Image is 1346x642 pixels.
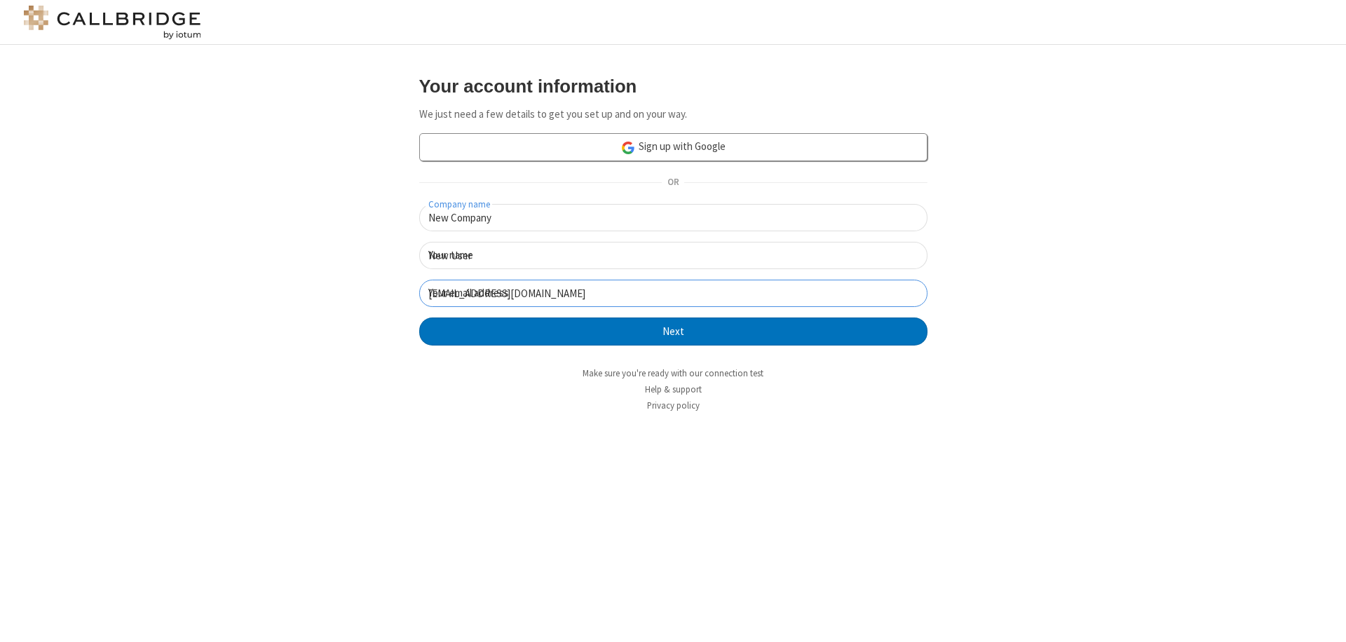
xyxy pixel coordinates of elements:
[419,133,927,161] a: Sign up with Google
[620,140,636,156] img: google-icon.png
[647,399,700,411] a: Privacy policy
[645,383,702,395] a: Help & support
[583,367,763,379] a: Make sure you're ready with our connection test
[419,317,927,346] button: Next
[419,280,927,307] input: Your email address
[419,76,927,96] h3: Your account information
[21,6,203,39] img: logo@2x.png
[419,242,927,269] input: Your name
[662,173,684,193] span: OR
[419,107,927,123] p: We just need a few details to get you set up and on your way.
[419,204,927,231] input: Company name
